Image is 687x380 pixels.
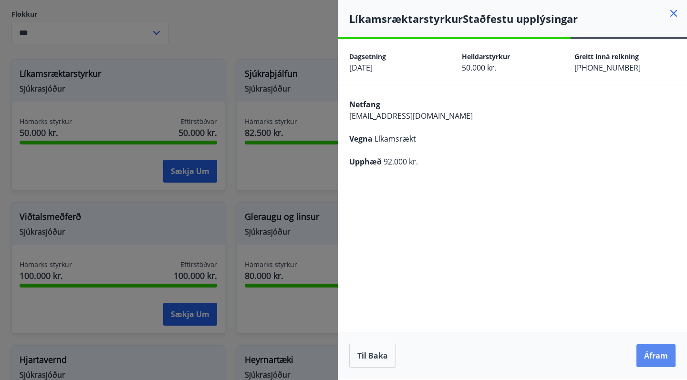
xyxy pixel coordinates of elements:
button: Til baka [349,344,396,368]
span: [EMAIL_ADDRESS][DOMAIN_NAME] [349,111,473,121]
span: Netfang [349,99,380,110]
h4: Líkamsræktarstyrkur Staðfestu upplýsingar [349,11,687,26]
button: Áfram [636,344,676,367]
span: Upphæð [349,156,382,167]
span: [DATE] [349,62,373,73]
span: Dagsetning [349,52,386,61]
span: Heildarstyrkur [462,52,510,61]
span: 50.000 kr. [462,62,496,73]
span: [PHONE_NUMBER] [574,62,641,73]
span: Líkamsrækt [375,134,416,144]
span: 92.000 kr. [384,156,418,167]
span: Greitt inná reikning [574,52,639,61]
span: Vegna [349,134,373,144]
